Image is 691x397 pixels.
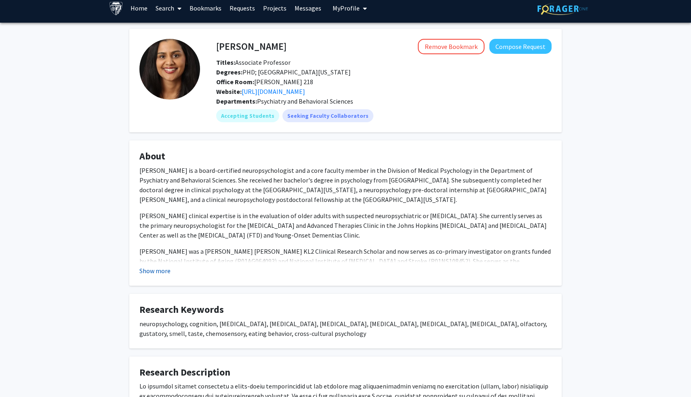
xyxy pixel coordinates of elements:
[257,97,353,105] span: Psychiatry and Behavioral Sciences
[216,68,351,76] span: PHD; [GEOGRAPHIC_DATA][US_STATE]
[242,87,305,96] a: Opens in a new tab
[139,246,552,295] p: [PERSON_NAME] was a [PERSON_NAME] [PERSON_NAME] KL2 Clinical Research Scholar and now serves as c...
[139,367,552,378] h4: Research Description
[139,266,171,276] button: Show more
[139,304,552,316] h4: Research Keywords
[216,109,279,122] mat-chip: Accepting Students
[6,361,34,391] iframe: Chat
[216,97,257,105] b: Departments:
[139,211,552,240] p: [PERSON_NAME] clinical expertise is in the evaluation of older adults with suspected neuropsychia...
[109,1,123,15] img: Johns Hopkins University Logo
[139,39,200,100] img: Profile Picture
[216,78,313,86] span: [PERSON_NAME] 218
[216,39,287,54] h4: [PERSON_NAME]
[139,319,552,338] div: neuropsychology, cognition, [MEDICAL_DATA], [MEDICAL_DATA], [MEDICAL_DATA], [MEDICAL_DATA], [MEDI...
[216,58,235,66] b: Titles:
[418,39,485,54] button: Remove Bookmark
[139,166,552,204] p: [PERSON_NAME] is a board-certified neuropsychologist and a core faculty member in the Division of...
[216,68,242,76] b: Degrees:
[216,87,242,96] b: Website:
[282,109,373,122] mat-chip: Seeking Faculty Collaborators
[333,4,360,12] span: My Profile
[139,151,552,162] h4: About
[216,78,254,86] b: Office Room:
[216,58,291,66] span: Associate Professor
[489,39,552,54] button: Compose Request to Vidya Kamath
[537,2,588,15] img: ForagerOne Logo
